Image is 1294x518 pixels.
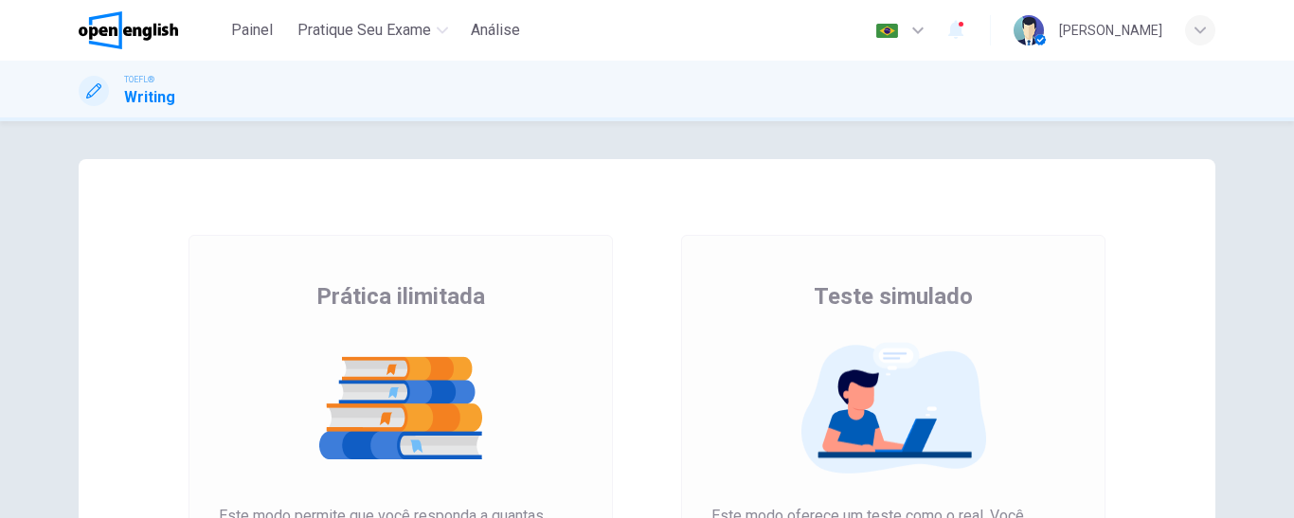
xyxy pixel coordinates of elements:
[124,86,175,109] h1: Writing
[297,19,431,42] span: Pratique seu exame
[1059,19,1162,42] div: [PERSON_NAME]
[79,11,222,49] a: OpenEnglish logo
[471,19,520,42] span: Análise
[231,19,273,42] span: Painel
[814,281,973,312] span: Teste simulado
[463,13,528,47] button: Análise
[124,73,154,86] span: TOEFL®
[875,24,899,38] img: pt
[290,13,456,47] button: Pratique seu exame
[1014,15,1044,45] img: Profile picture
[79,11,178,49] img: OpenEnglish logo
[222,13,282,47] button: Painel
[316,281,485,312] span: Prática ilimitada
